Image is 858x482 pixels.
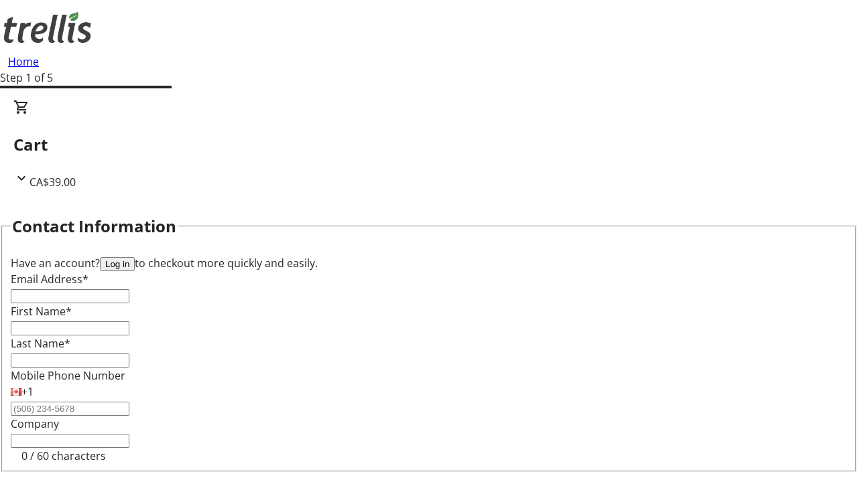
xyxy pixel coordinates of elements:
label: Company [11,416,59,431]
label: Last Name* [11,336,70,351]
label: Email Address* [11,272,88,287]
label: First Name* [11,304,72,319]
label: Mobile Phone Number [11,368,125,383]
tr-character-limit: 0 / 60 characters [21,449,106,463]
div: CartCA$39.00 [13,99,845,190]
h2: Contact Information [12,214,176,238]
h2: Cart [13,133,845,157]
input: (506) 234-5678 [11,402,129,416]
button: Log in [100,257,135,271]
span: CA$39.00 [29,175,76,189]
div: Have an account? to checkout more quickly and easily. [11,255,847,271]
